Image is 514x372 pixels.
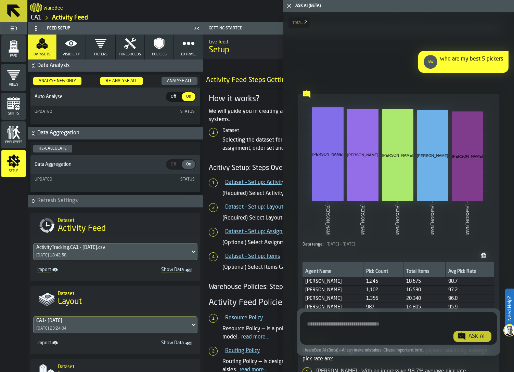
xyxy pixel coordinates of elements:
[118,266,196,275] a: toggle-dataset-table-Show Data
[121,267,184,274] span: Show Data
[37,129,202,137] span: Data Aggregation
[119,52,141,57] span: Thresholds
[35,266,113,275] a: link-to-/wh/i/76e2a128-1b54-4d66-80d4-05ae4c277723/import/activity/
[1,169,26,173] span: Setup
[168,161,179,168] span: Off
[183,161,194,168] span: On
[29,23,192,34] div: Feed Setup
[222,263,497,271] p: (Optional) Select Items Catalog
[203,35,502,59] div: title-Setup
[1,64,26,91] li: menu Views
[209,38,497,45] h2: Sub Title
[209,45,497,56] span: Setup
[181,52,196,57] span: Extras...
[28,195,203,207] button: button-
[31,14,42,22] a: link-to-/wh/i/76e2a128-1b54-4d66-80d4-05ae4c277723
[506,289,513,328] label: Need Help?
[115,177,195,182] div: Status
[162,77,197,85] button: button-Analyse All
[36,326,66,331] div: [DATE] 23:24:04
[33,77,81,85] button: button-Analyse New Only
[166,92,181,102] label: button-switch-multi-Off
[58,223,106,234] span: Activity Feed
[58,296,82,307] span: Layout
[58,363,195,370] h2: Sub Title
[167,92,180,101] div: thumb
[37,197,202,205] span: Refresh Settings
[121,340,184,347] span: Show Data
[225,348,260,354] a: Routing Policy
[35,109,115,114] div: Updated
[34,52,50,57] span: Datasets
[225,229,314,235] a: Dataset – Set up: Assignment (Stock )
[36,245,188,250] div: DropdownMenuValue-192d62a9-01d5-4de8-aa3d-fa8e26c92512
[30,1,42,14] a: logo-header
[166,159,181,170] label: button-switch-multi-Off
[28,127,203,139] button: button-
[1,93,26,120] li: menu Shifts
[1,83,26,87] span: Views
[30,286,200,311] div: title-Layout
[1,121,26,149] li: menu Employees
[225,254,280,259] a: Dataset – Set up: Items
[33,316,197,333] div: DropdownMenuValue-bca8b468-ae5e-4e43-98fc-cff4f3f70634[DATE] 23:24:04
[63,52,80,57] span: Visibility
[152,52,167,57] span: Policies
[58,216,195,223] h2: Sub Title
[37,62,202,70] span: Data Analysis
[167,160,180,169] div: thumb
[209,282,497,292] h4: Warehouse Policies: Steps Overview
[43,4,63,11] h2: Sub Title
[164,79,195,83] div: Analyse All
[94,52,107,57] span: Filters
[30,14,271,22] nav: Breadcrumb
[222,214,497,222] p: (Required) Select Layout Map
[35,339,113,348] a: link-to-/wh/i/76e2a128-1b54-4d66-80d4-05ae4c277723/import/layout/
[182,160,195,169] div: thumb
[115,109,195,114] div: Status
[33,243,197,260] div: DropdownMenuValue-192d62a9-01d5-4de8-aa3d-fa8e26c92512[DATE] 18:42:58
[222,325,497,341] p: Resource Policy — is a policy to define the Warehouse resources (MHE Equipment) as well as the Ti...
[28,59,203,72] button: button-
[225,204,283,210] a: Dataset – Set up: Layout
[35,177,115,182] div: Updated
[209,94,497,105] h3: How it works?
[182,92,195,101] div: thumb
[222,189,497,198] p: (Required) Select Activity Feed
[1,150,26,177] li: menu Setup
[33,94,166,99] span: Auto Analyse
[52,14,88,22] a: link-to-/wh/i/76e2a128-1b54-4d66-80d4-05ae4c277723/feed/da221332-8753-4be1-a6c6-b415bb38d250
[181,92,196,102] label: button-switch-multi-On
[58,290,195,296] h2: Sub Title
[241,334,269,340] a: read more...
[192,24,202,32] label: button-toggle-Close me
[183,94,194,100] span: On
[209,297,497,308] h3: Activity Feed Policies (Overview)
[1,112,26,116] span: Shifts
[30,213,200,238] div: title-Activity Feed
[1,141,26,144] span: Employees
[36,79,79,83] div: Analyse New Only
[1,24,26,33] label: button-toggle-Toggle Full Menu
[222,239,497,247] p: (Optional) Select Assignment (Inventory Stock)
[33,162,166,167] span: Data Aggregation
[103,79,140,83] div: Re-Analyse All
[1,35,26,63] li: menu Feed
[225,180,320,185] a: Dataset – Set up: Activity Feed (Events)
[209,163,497,173] h4: Acitivy Setup: Steps Overview
[168,94,179,100] span: Off
[36,318,188,323] div: DropdownMenuValue-bca8b468-ae5e-4e43-98fc-cff4f3f70634
[206,26,502,31] span: Getting Started
[181,159,196,170] label: button-switch-multi-On
[33,145,72,152] button: button-Re-calculate
[36,253,66,258] div: [DATE] 18:42:58
[118,339,196,348] a: toggle-dataset-table-Show Data
[36,146,69,151] div: Re-calculate
[222,128,497,133] h6: Dataset
[222,136,497,152] p: Selecting the dataset for actual data feeds. You will choose the Data Feed (required) (events) la...
[209,107,497,124] p: We will guide you in creating a digital model of your warehouse based on the data feeds you have ...
[100,77,143,85] button: button-Re-Analyse All
[225,315,263,321] a: Resource Policy
[1,54,26,58] span: Feed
